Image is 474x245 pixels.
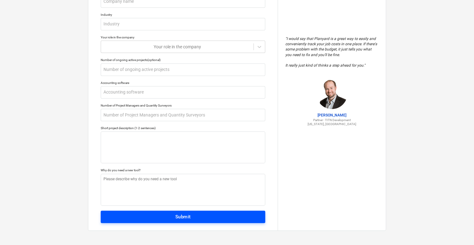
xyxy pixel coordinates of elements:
[285,122,378,126] p: [US_STATE], [GEOGRAPHIC_DATA]
[101,126,265,130] div: Short project description (1-2 sentences)
[101,81,265,85] div: Accounting software
[101,211,265,223] button: Submit
[443,215,474,245] iframe: Chat Widget
[175,213,191,221] div: Submit
[101,58,265,62] div: Number of ongoing active projects (optional)
[101,86,265,98] input: Accounting software
[285,113,378,118] p: [PERSON_NAME]
[101,109,265,121] input: Number of Project Managers and Quantity Surveyors
[285,36,378,68] p: " I would say that Planyard is a great way to easily and conveniently track your job costs in one...
[101,103,265,107] div: Number of Project Managers and Quantity Surveyors
[101,13,265,17] div: Industry
[285,118,378,122] p: Partner - TITN Development
[316,78,347,109] img: Jordan Cohen
[101,18,265,30] input: Industry
[101,35,265,39] div: Your role in the company
[101,168,265,172] div: Why do you need a new tool?
[101,63,265,76] input: Number of ongoing active projects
